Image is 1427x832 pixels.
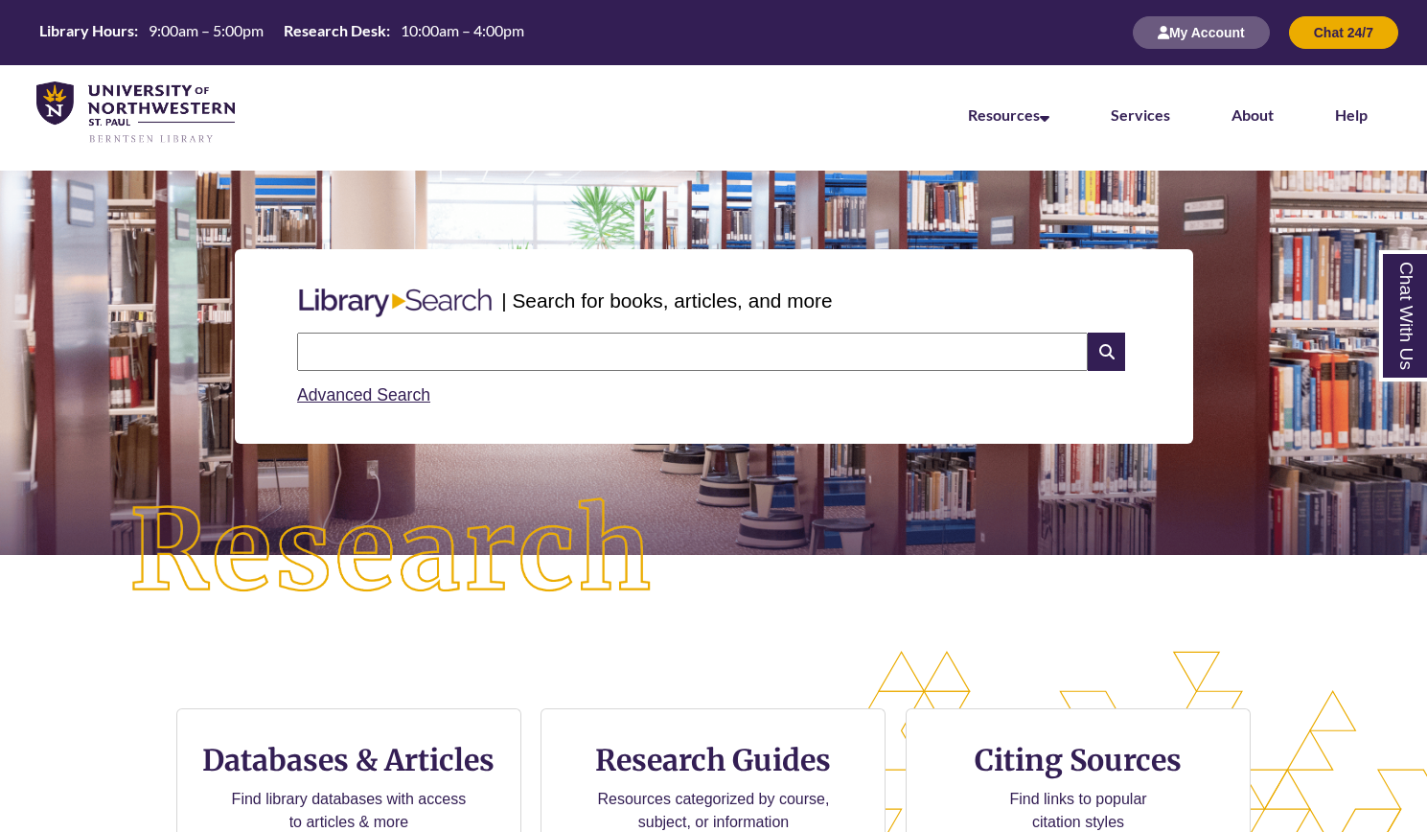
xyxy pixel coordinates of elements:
a: Chat 24/7 [1289,24,1398,40]
table: Hours Today [32,20,532,44]
p: | Search for books, articles, and more [501,286,832,315]
th: Research Desk: [276,20,393,41]
a: About [1231,105,1274,124]
a: Help [1335,105,1368,124]
a: Advanced Search [297,385,430,404]
a: Hours Today [32,20,532,46]
a: Resources [968,105,1049,124]
h3: Databases & Articles [193,742,505,778]
h3: Citing Sources [961,742,1195,778]
img: Research [71,440,713,663]
i: Search [1088,333,1124,371]
th: Library Hours: [32,20,141,41]
span: 10:00am – 4:00pm [401,21,524,39]
button: My Account [1133,16,1270,49]
img: Libary Search [289,281,501,325]
img: UNWSP Library Logo [36,81,235,145]
button: Chat 24/7 [1289,16,1398,49]
a: Services [1111,105,1170,124]
span: 9:00am – 5:00pm [149,21,264,39]
h3: Research Guides [557,742,869,778]
a: My Account [1133,24,1270,40]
